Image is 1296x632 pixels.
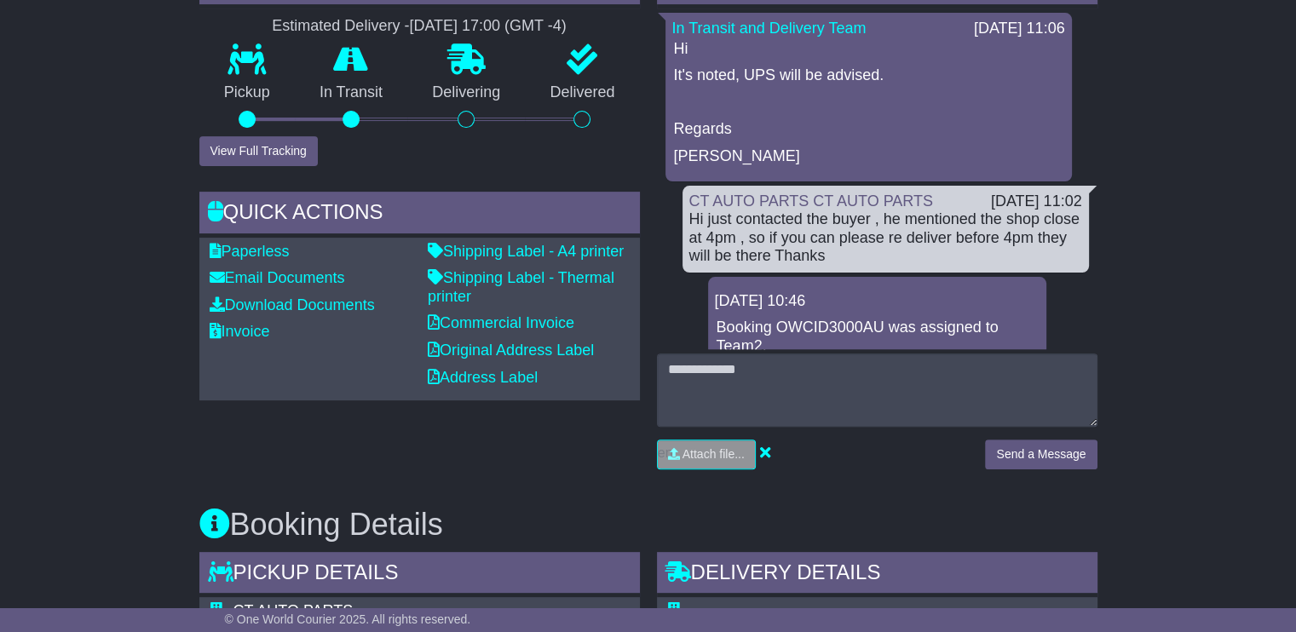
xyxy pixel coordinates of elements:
a: Commercial Invoice [428,314,574,331]
a: In Transit and Delivery Team [672,20,867,37]
span: © One World Courier 2025. All rights reserved. [225,612,471,626]
div: [DATE] 10:46 [715,292,1040,311]
div: Estimated Delivery - [199,17,640,36]
p: Pickup [199,83,295,102]
div: Quick Actions [199,192,640,238]
div: [DATE] 11:02 [991,192,1082,211]
a: Download Documents [210,296,375,313]
span: CT AUTO PARTS [233,602,354,619]
div: Pickup Details [199,552,640,598]
p: In Transit [295,83,407,102]
div: [DATE] 17:00 (GMT -4) [409,17,566,36]
a: CT AUTO PARTS CT AUTO PARTS [689,192,933,210]
button: View Full Tracking [199,136,318,166]
p: [PERSON_NAME] [674,147,1063,166]
div: Delivery Details [657,552,1097,598]
p: Regards [674,120,1063,139]
button: Send a Message [985,440,1097,469]
h3: Booking Details [199,508,1097,542]
div: Hi just contacted the buyer , he mentioned the shop close at 4pm , so if you can please re delive... [689,210,1082,266]
a: Email Documents [210,269,345,286]
a: Shipping Label - Thermal printer [428,269,614,305]
a: Invoice [210,323,270,340]
p: Delivered [525,83,639,102]
p: Booking OWCID3000AU was assigned to Team2. [717,319,1038,355]
div: [DATE] 11:06 [974,20,1065,38]
a: Original Address Label [428,342,594,359]
p: Hi [674,40,1063,59]
p: It's noted, UPS will be advised. [674,66,1063,85]
a: Paperless [210,243,290,260]
a: Address Label [428,369,538,386]
p: Delivering [407,83,525,102]
a: Shipping Label - A4 printer [428,243,624,260]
